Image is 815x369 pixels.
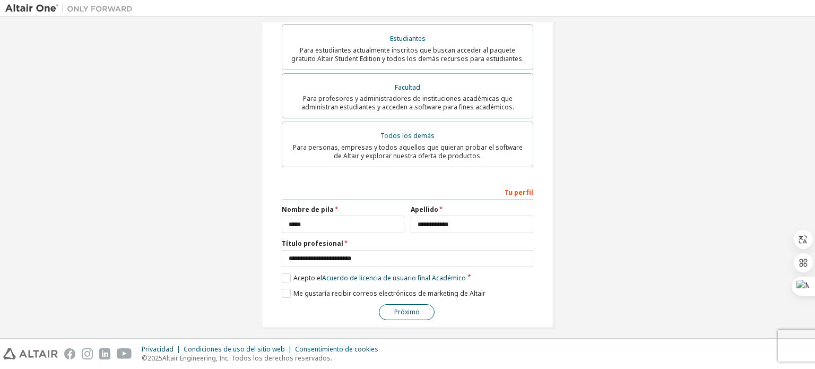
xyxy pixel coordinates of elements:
[395,83,420,92] font: Facultad
[184,345,285,354] font: Condiciones de uso del sitio web
[380,131,435,140] font: Todos los demás
[142,354,148,363] font: ©
[293,273,322,282] font: Acepto el
[322,273,430,282] font: Acuerdo de licencia de usuario final
[5,3,138,14] img: Altair Uno
[394,307,420,316] font: Próximo
[3,348,58,359] img: altair_logo.svg
[117,348,132,359] img: youtube.svg
[291,46,524,63] font: Para estudiantes actualmente inscritos que buscan acceder al paquete gratuito Altair Student Edit...
[411,205,438,214] font: Apellido
[82,348,93,359] img: instagram.svg
[142,345,174,354] font: Privacidad
[390,34,426,43] font: Estudiantes
[432,273,466,282] font: Académico
[162,354,332,363] font: Altair Engineering, Inc. Todos los derechos reservados.
[301,94,514,111] font: Para profesores y administradores de instituciones académicas que administran estudiantes y acced...
[99,348,110,359] img: linkedin.svg
[282,205,334,214] font: Nombre de pila
[379,304,435,320] button: Próximo
[295,345,378,354] font: Consentimiento de cookies
[293,289,485,298] font: Me gustaría recibir correos electrónicos de marketing de Altair
[148,354,162,363] font: 2025
[282,239,343,248] font: Título profesional
[505,188,533,197] font: Tu perfil
[64,348,75,359] img: facebook.svg
[293,143,523,160] font: Para personas, empresas y todos aquellos que quieran probar el software de Altair y explorar nues...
